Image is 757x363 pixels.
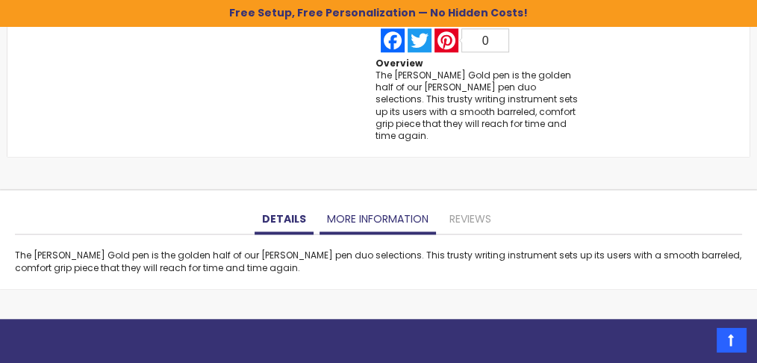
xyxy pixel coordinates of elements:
a: Pinterest0 [433,28,511,52]
div: The [PERSON_NAME] Gold pen is the golden half of our [PERSON_NAME] pen duo selections. This trust... [15,249,742,273]
a: More Information [320,205,436,235]
a: Details [255,205,314,235]
a: Facebook [379,28,406,52]
div: The [PERSON_NAME] Gold pen is the golden half of our [PERSON_NAME] pen duo selections. This trust... [376,69,583,142]
strong: Overview [376,57,423,69]
a: Twitter [406,28,433,52]
a: Reviews [442,205,499,235]
iframe: Google Customer Reviews [634,323,757,363]
span: 0 [482,34,489,47]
